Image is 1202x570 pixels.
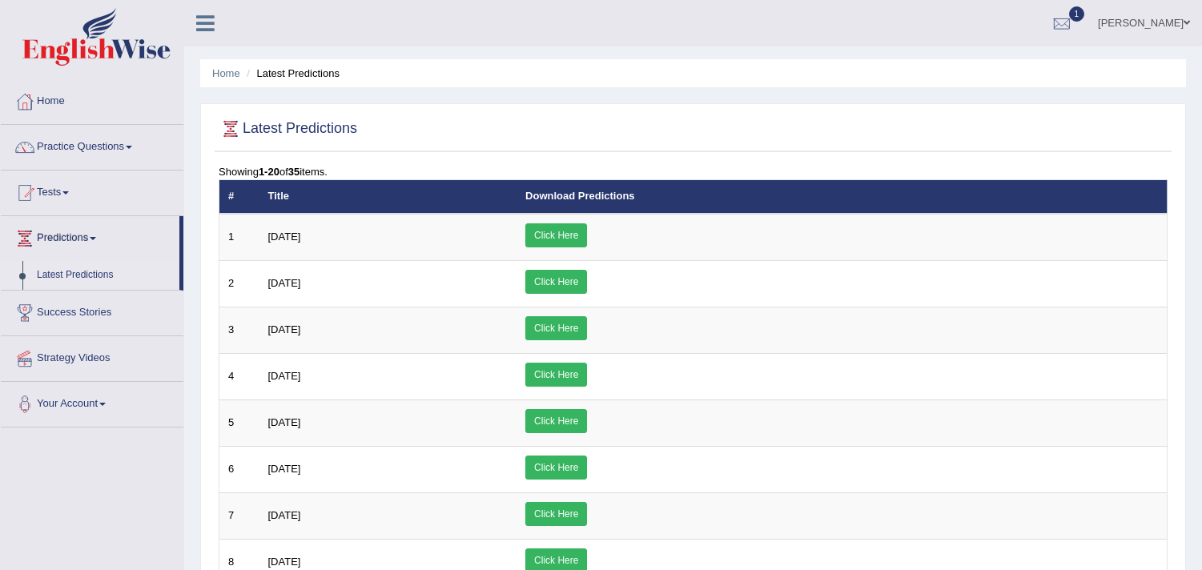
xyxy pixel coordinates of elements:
[1,216,179,256] a: Predictions
[259,180,517,214] th: Title
[525,363,587,387] a: Click Here
[219,399,259,446] td: 5
[525,223,587,247] a: Click Here
[219,492,259,539] td: 7
[219,180,259,214] th: #
[525,270,587,294] a: Click Here
[268,416,301,428] span: [DATE]
[259,166,279,178] b: 1-20
[1,79,183,119] a: Home
[268,556,301,568] span: [DATE]
[219,164,1168,179] div: Showing of items.
[268,463,301,475] span: [DATE]
[268,231,301,243] span: [DATE]
[219,214,259,261] td: 1
[268,370,301,382] span: [DATE]
[219,446,259,492] td: 6
[219,353,259,399] td: 4
[268,509,301,521] span: [DATE]
[288,166,299,178] b: 35
[517,180,1167,214] th: Download Predictions
[219,260,259,307] td: 2
[268,277,301,289] span: [DATE]
[525,409,587,433] a: Click Here
[525,456,587,480] a: Click Here
[1,171,183,211] a: Tests
[1,336,183,376] a: Strategy Videos
[1069,6,1085,22] span: 1
[1,125,183,165] a: Practice Questions
[212,67,240,79] a: Home
[525,316,587,340] a: Click Here
[219,117,357,141] h2: Latest Predictions
[1,382,183,422] a: Your Account
[1,291,183,331] a: Success Stories
[268,323,301,335] span: [DATE]
[219,307,259,353] td: 3
[525,502,587,526] a: Click Here
[243,66,340,81] li: Latest Predictions
[30,261,179,290] a: Latest Predictions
